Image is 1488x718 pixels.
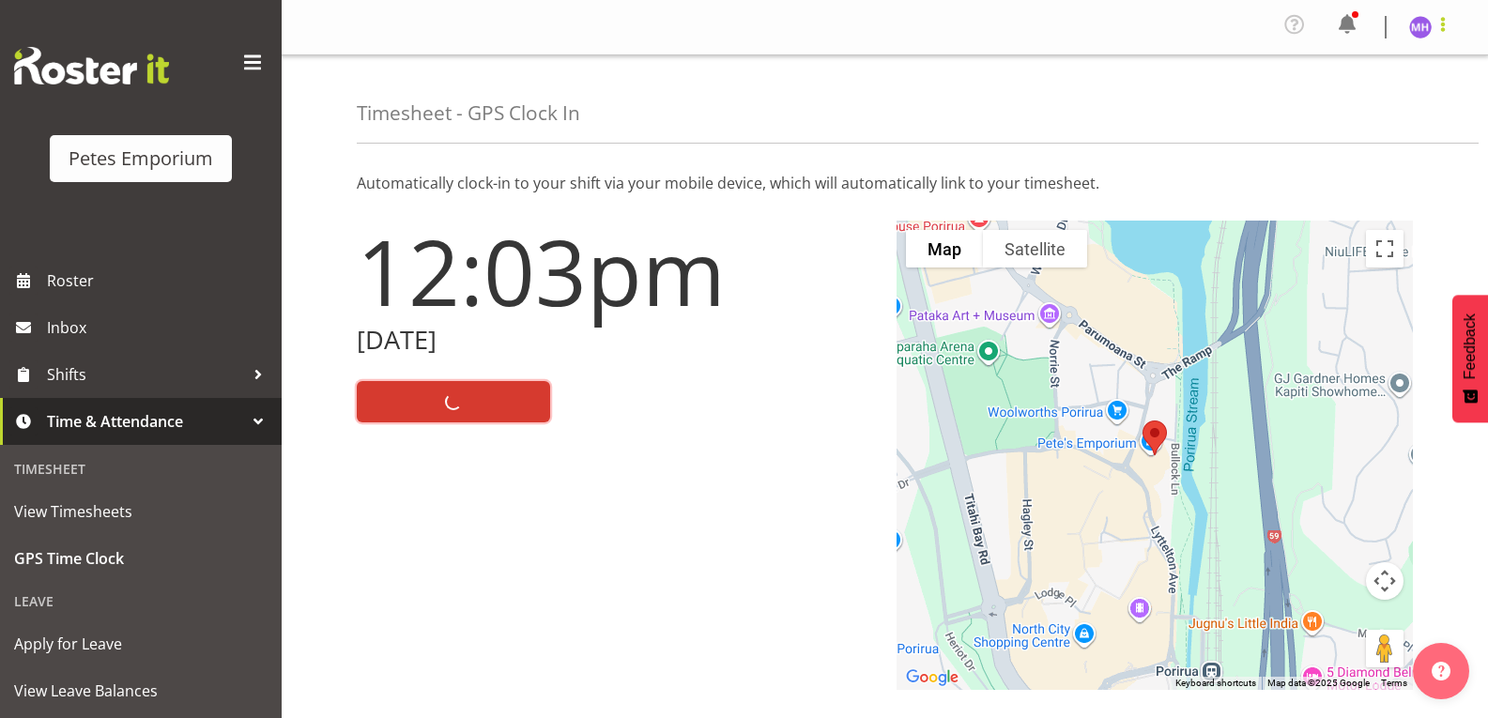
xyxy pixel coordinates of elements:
a: Open this area in Google Maps (opens a new window) [901,665,963,690]
h1: 12:03pm [357,221,874,322]
img: help-xxl-2.png [1432,662,1450,680]
span: Time & Attendance [47,407,244,435]
button: Feedback - Show survey [1452,295,1488,422]
h4: Timesheet - GPS Clock In [357,102,580,124]
button: Map camera controls [1366,562,1404,600]
span: View Timesheets [14,497,268,526]
p: Automatically clock-in to your shift via your mobile device, which will automatically link to you... [357,172,1413,194]
span: Map data ©2025 Google [1267,678,1370,688]
span: Feedback [1462,313,1479,379]
h2: [DATE] [357,326,874,355]
span: Inbox [47,313,272,342]
a: View Timesheets [5,488,277,535]
button: Show street map [906,230,983,267]
div: Timesheet [5,450,277,488]
button: Drag Pegman onto the map to open Street View [1366,630,1404,667]
button: Show satellite imagery [983,230,1087,267]
span: View Leave Balances [14,677,268,705]
img: mackenzie-halford4471.jpg [1409,16,1432,38]
span: Apply for Leave [14,630,268,658]
a: GPS Time Clock [5,535,277,582]
img: Rosterit website logo [14,47,169,84]
img: Google [901,665,963,690]
span: GPS Time Clock [14,544,268,573]
span: Shifts [47,360,244,389]
a: Apply for Leave [5,620,277,667]
button: Keyboard shortcuts [1175,677,1256,690]
a: View Leave Balances [5,667,277,714]
span: Roster [47,267,272,295]
button: Toggle fullscreen view [1366,230,1404,267]
a: Terms (opens in new tab) [1381,678,1407,688]
div: Leave [5,582,277,620]
div: Petes Emporium [69,145,213,173]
